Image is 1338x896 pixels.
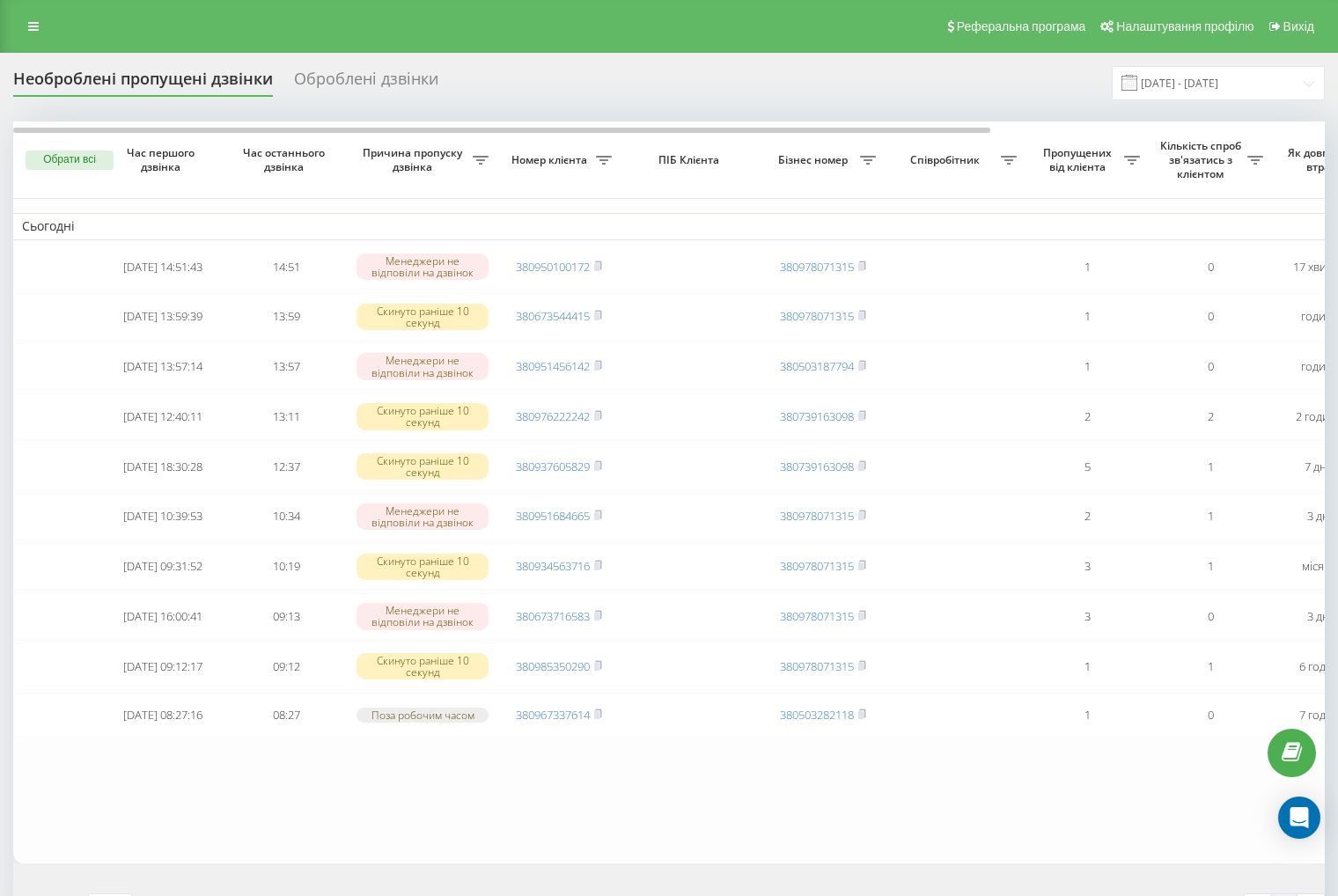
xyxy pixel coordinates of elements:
[516,508,590,524] a: 380951684665
[780,658,854,674] a: 380978071315
[1149,244,1272,290] td: 0
[224,293,348,340] td: 13:59
[357,554,489,580] div: Скинуто раніше 10 секунд
[13,70,273,97] div: Необроблені пропущені дзвінки
[224,643,348,690] td: 09:12
[516,259,590,275] a: 380950100172
[780,459,854,474] a: 380739163098
[224,543,348,590] td: 10:19
[357,403,489,430] div: Скинуто раніше 10 секунд
[101,393,224,440] td: [DATE] 12:40:11
[357,353,489,379] div: Менеджери не відповіли на дзвінок
[780,707,854,723] a: 380503282118
[780,508,854,524] a: 380978071315
[224,694,348,737] td: 08:27
[357,453,489,480] div: Скинуто раніше 10 секунд
[516,358,590,374] a: 380951456142
[1034,146,1124,173] span: Пропущених від клієнта
[1149,494,1272,540] td: 1
[1283,19,1314,33] span: Вихід
[357,253,489,280] div: Менеджери не відповіли на дзвінок
[780,358,854,374] a: 380503187794
[224,244,348,290] td: 14:51
[1026,343,1149,390] td: 1
[101,444,224,490] td: [DATE] 18:30:28
[1149,343,1272,390] td: 0
[1026,694,1149,737] td: 1
[101,694,224,737] td: [DATE] 08:27:16
[636,153,746,167] span: ПІБ Клієнта
[1149,293,1272,340] td: 0
[26,151,114,170] button: Обрати всі
[516,608,590,624] a: 380673716583
[101,643,224,690] td: [DATE] 09:12:17
[780,308,854,324] a: 380978071315
[224,393,348,440] td: 13:11
[1026,244,1149,290] td: 1
[1026,444,1149,490] td: 5
[224,343,348,390] td: 13:57
[780,259,854,275] a: 380978071315
[1026,593,1149,640] td: 3
[1149,393,1272,440] td: 2
[101,343,224,390] td: [DATE] 13:57:14
[957,19,1086,33] span: Реферальна програма
[1149,444,1272,490] td: 1
[357,708,489,723] div: Поза робочим часом
[1026,543,1149,590] td: 3
[780,608,854,624] a: 380978071315
[357,503,489,530] div: Менеджери не відповіли на дзвінок
[1026,393,1149,440] td: 2
[1026,643,1149,690] td: 1
[239,146,334,173] span: Час останнього дзвінка
[1149,593,1272,640] td: 0
[516,558,590,574] a: 380934563716
[1149,543,1272,590] td: 1
[101,543,224,590] td: [DATE] 09:31:52
[357,304,489,330] div: Скинуто раніше 10 секунд
[357,603,489,629] div: Менеджери не відповіли на дзвінок
[1149,694,1272,737] td: 0
[1278,797,1320,839] div: Open Intercom Messenger
[780,558,854,574] a: 380978071315
[1149,643,1272,690] td: 1
[1026,494,1149,540] td: 2
[516,459,590,474] a: 380937605829
[224,593,348,640] td: 09:13
[1116,19,1253,33] span: Налаштування профілю
[516,408,590,424] a: 380976222242
[357,146,473,173] span: Причина пропуску дзвінка
[1158,139,1247,180] span: Кількість спроб зв'язатись з клієнтом
[516,707,590,723] a: 380967337614
[893,153,1001,167] span: Співробітник
[115,146,210,173] span: Час першого дзвінка
[1026,293,1149,340] td: 1
[224,494,348,540] td: 10:34
[770,153,860,167] span: Бізнес номер
[516,308,590,324] a: 380673544415
[101,244,224,290] td: [DATE] 14:51:43
[101,593,224,640] td: [DATE] 16:00:41
[357,653,489,679] div: Скинуто раніше 10 секунд
[101,293,224,340] td: [DATE] 13:59:39
[294,70,438,97] div: Оброблені дзвінки
[101,494,224,540] td: [DATE] 10:39:53
[780,408,854,424] a: 380739163098
[224,444,348,490] td: 12:37
[506,153,596,167] span: Номер клієнта
[516,658,590,674] a: 380985350290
